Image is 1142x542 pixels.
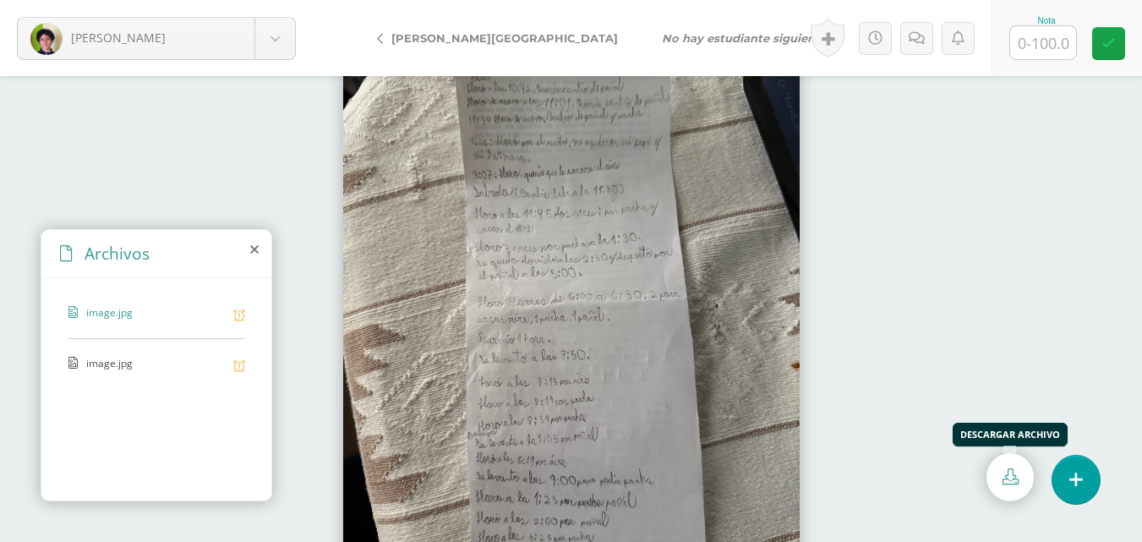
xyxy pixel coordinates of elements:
i: close [250,243,259,256]
span: image.jpg [86,305,225,321]
a: [PERSON_NAME] [18,18,295,59]
span: image.jpg [86,356,225,372]
span: [PERSON_NAME][GEOGRAPHIC_DATA] [391,31,618,45]
a: [PERSON_NAME][GEOGRAPHIC_DATA] [363,18,640,58]
i: No hay estudiante siguiente [662,31,827,45]
a: No hay estudiante siguiente [640,18,855,58]
div: Nota [1009,16,1084,25]
span: [PERSON_NAME] [71,30,166,46]
div: Descargar archivo [960,428,1060,441]
img: bd3a01adf267426e762d0707b8595136.png [30,23,63,55]
input: 0-100.0 [1010,26,1076,59]
span: Archivos [85,242,150,265]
